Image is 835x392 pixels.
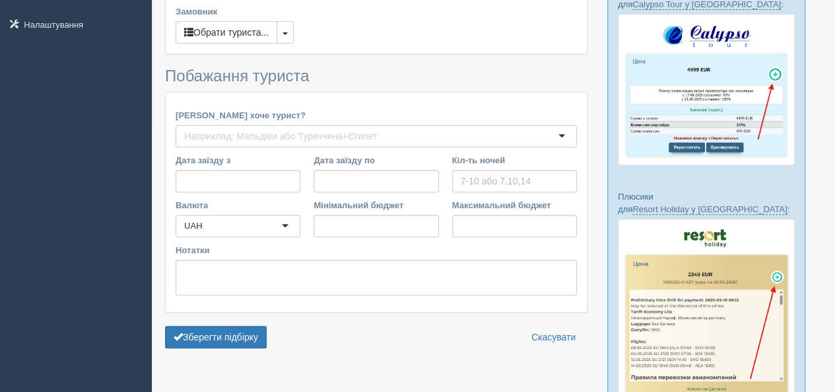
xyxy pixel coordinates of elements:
img: calypso-tour-proposal-crm-for-travel-agency.jpg [618,14,795,165]
label: Валюта [176,199,300,212]
label: Дата заїзду з [176,154,300,167]
label: Максимальний бюджет [452,199,577,212]
label: Замовник [176,5,577,18]
label: Нотатки [176,244,577,256]
button: Обрати туриста... [176,21,277,44]
a: Скасувати [523,326,584,348]
label: Дата заїзду по [314,154,438,167]
label: [PERSON_NAME] хоче турист? [176,109,577,122]
label: Мінімальний бюджет [314,199,438,212]
p: Плюсики для : [618,190,795,216]
div: UAH [184,219,202,233]
label: Кіл-ть ночей [452,154,577,167]
a: Resort Holiday у [GEOGRAPHIC_DATA] [632,204,787,215]
input: 7-10 або 7,10,14 [452,170,577,192]
button: Зберегти підбірку [165,326,267,348]
input: Наприклад: Мальдіви або Туреччина+Єгипет [184,130,382,143]
span: Побажання туриста [165,67,310,85]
